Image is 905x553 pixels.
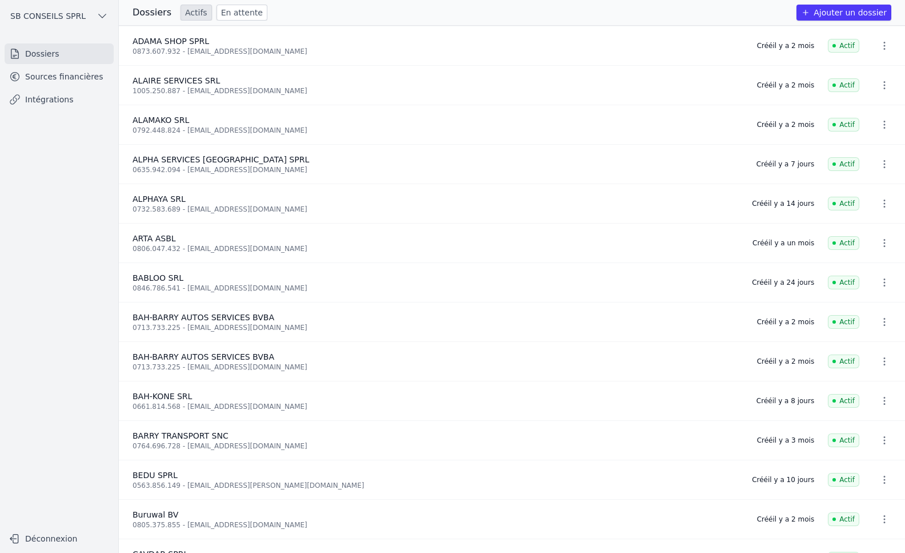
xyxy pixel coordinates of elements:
div: Créé il y a 2 mois [757,41,814,50]
span: SB CONSEILS SPRL [10,10,86,22]
div: 0732.583.689 - [EMAIL_ADDRESS][DOMAIN_NAME] [133,205,738,214]
div: Créé il y a 10 jours [752,475,814,484]
a: Dossiers [5,43,114,64]
div: 0563.856.149 - [EMAIL_ADDRESS][PERSON_NAME][DOMAIN_NAME] [133,481,738,490]
button: Déconnexion [5,530,114,548]
span: Actif [828,355,859,368]
div: Créé il y a 7 jours [756,160,814,169]
span: Actif [828,276,859,289]
span: BAH-BARRY AUTOS SERVICES BVBA [133,313,274,322]
span: BEDU SPRL [133,471,178,480]
span: Actif [828,512,859,526]
span: Actif [828,78,859,92]
span: BABLOO SRL [133,273,183,283]
span: ALPHAYA SRL [133,194,186,204]
div: Créé il y a 2 mois [757,81,814,90]
div: 0713.733.225 - [EMAIL_ADDRESS][DOMAIN_NAME] [133,363,743,372]
span: Actif [828,315,859,329]
div: 1005.250.887 - [EMAIL_ADDRESS][DOMAIN_NAME] [133,86,743,96]
span: ARTA ASBL [133,234,176,243]
span: BAH-KONE SRL [133,392,192,401]
a: Intégrations [5,89,114,110]
div: 0846.786.541 - [EMAIL_ADDRESS][DOMAIN_NAME] [133,284,738,293]
span: Actif [828,394,859,408]
div: Créé il y a 2 mois [757,317,814,327]
div: 0806.047.432 - [EMAIL_ADDRESS][DOMAIN_NAME] [133,244,739,253]
button: Ajouter un dossier [796,5,891,21]
a: En attente [217,5,267,21]
div: 0713.733.225 - [EMAIL_ADDRESS][DOMAIN_NAME] [133,323,743,332]
div: 0792.448.824 - [EMAIL_ADDRESS][DOMAIN_NAME] [133,126,743,135]
div: Créé il y a 8 jours [756,396,814,405]
span: Actif [828,39,859,53]
a: Sources financières [5,66,114,87]
div: 0873.607.932 - [EMAIL_ADDRESS][DOMAIN_NAME] [133,47,743,56]
span: BAH-BARRY AUTOS SERVICES BVBA [133,352,274,361]
div: 0805.375.855 - [EMAIL_ADDRESS][DOMAIN_NAME] [133,520,743,530]
span: ALAMAKO SRL [133,116,189,125]
div: Créé il y a un mois [752,238,814,248]
button: SB CONSEILS SPRL [5,7,114,25]
div: Créé il y a 2 mois [757,357,814,366]
span: Buruwal BV [133,510,178,519]
div: Créé il y a 14 jours [752,199,814,208]
span: ALPHA SERVICES [GEOGRAPHIC_DATA] SPRL [133,155,309,164]
span: Actif [828,197,859,210]
h3: Dossiers [133,6,171,19]
span: Actif [828,118,859,132]
span: Actif [828,473,859,487]
div: Créé il y a 2 mois [757,120,814,129]
div: 0635.942.094 - [EMAIL_ADDRESS][DOMAIN_NAME] [133,165,743,174]
div: 0661.814.568 - [EMAIL_ADDRESS][DOMAIN_NAME] [133,402,743,411]
span: BARRY TRANSPORT SNC [133,431,229,440]
div: Créé il y a 24 jours [752,278,814,287]
div: Créé il y a 2 mois [757,515,814,524]
span: ALAIRE SERVICES SRL [133,76,220,85]
span: Actif [828,433,859,447]
span: ADAMA SHOP SPRL [133,37,209,46]
div: 0764.696.728 - [EMAIL_ADDRESS][DOMAIN_NAME] [133,441,743,451]
span: Actif [828,236,859,250]
span: Actif [828,157,859,171]
div: Créé il y a 3 mois [757,436,814,445]
a: Actifs [181,5,212,21]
